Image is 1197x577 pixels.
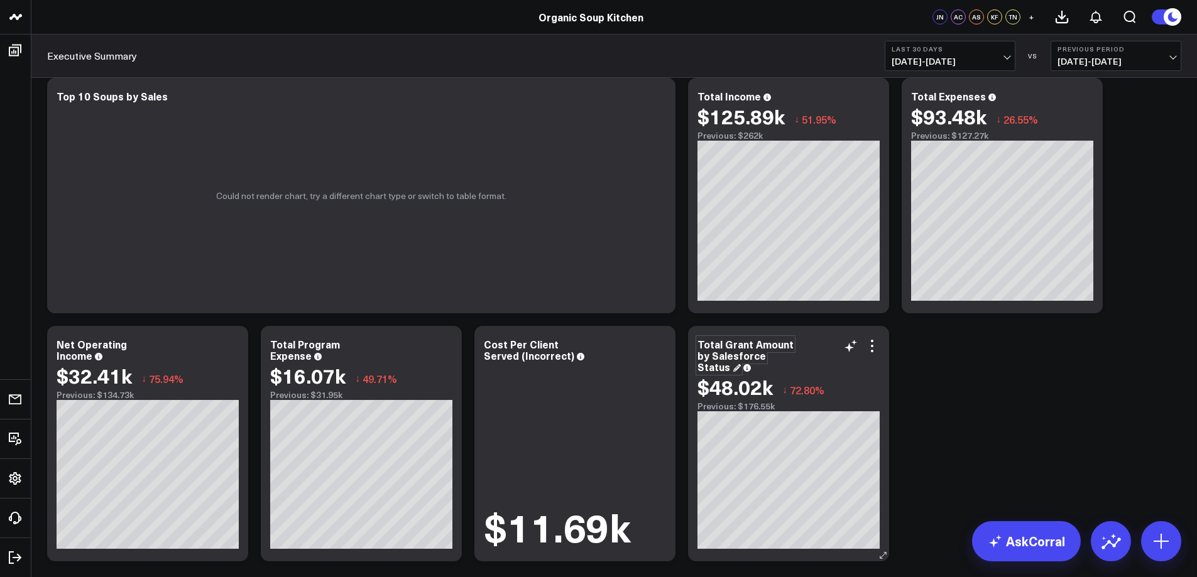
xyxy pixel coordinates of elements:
[1058,45,1174,53] b: Previous Period
[1058,57,1174,67] span: [DATE] - [DATE]
[951,9,966,24] div: AC
[697,401,880,411] div: Previous: $176.55k
[484,507,631,546] div: $11.69k
[1022,52,1044,60] div: VS
[1003,112,1038,126] span: 26.55%
[363,372,397,386] span: 49.71%
[802,112,836,126] span: 51.95%
[57,364,132,387] div: $32.41k
[972,521,1081,561] a: AskCorral
[270,390,452,400] div: Previous: $31.95k
[782,382,787,398] span: ↓
[697,105,785,127] div: $125.89k
[911,105,987,127] div: $93.48k
[538,10,643,24] a: Organic Soup Kitchen
[216,191,506,201] p: Could not render chart, try a different chart type or switch to table format.
[270,364,346,387] div: $16.07k
[1029,13,1034,21] span: +
[1024,9,1039,24] button: +
[484,337,574,362] div: Cost Per Client Served (Incorrect)
[911,131,1093,141] div: Previous: $127.27k
[885,41,1015,71] button: Last 30 Days[DATE]-[DATE]
[911,89,986,103] div: Total Expenses
[996,111,1001,127] span: ↓
[149,372,183,386] span: 75.94%
[892,57,1008,67] span: [DATE] - [DATE]
[141,370,146,387] span: ↓
[697,375,773,398] div: $48.02k
[57,390,239,400] div: Previous: $134.73k
[697,131,880,141] div: Previous: $262k
[969,9,984,24] div: AS
[697,89,761,103] div: Total Income
[697,337,794,374] div: Total Grant Amount by Salesforce Status
[355,370,360,387] span: ↓
[57,89,168,103] div: Top 10 Soups by Sales
[892,45,1008,53] b: Last 30 Days
[932,9,948,24] div: JN
[794,111,799,127] span: ↓
[1005,9,1020,24] div: TN
[270,337,340,362] div: Total Program Expense
[57,337,127,362] div: Net Operating Income
[1051,41,1181,71] button: Previous Period[DATE]-[DATE]
[790,383,824,397] span: 72.80%
[987,9,1002,24] div: KF
[47,49,137,63] a: Executive Summary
